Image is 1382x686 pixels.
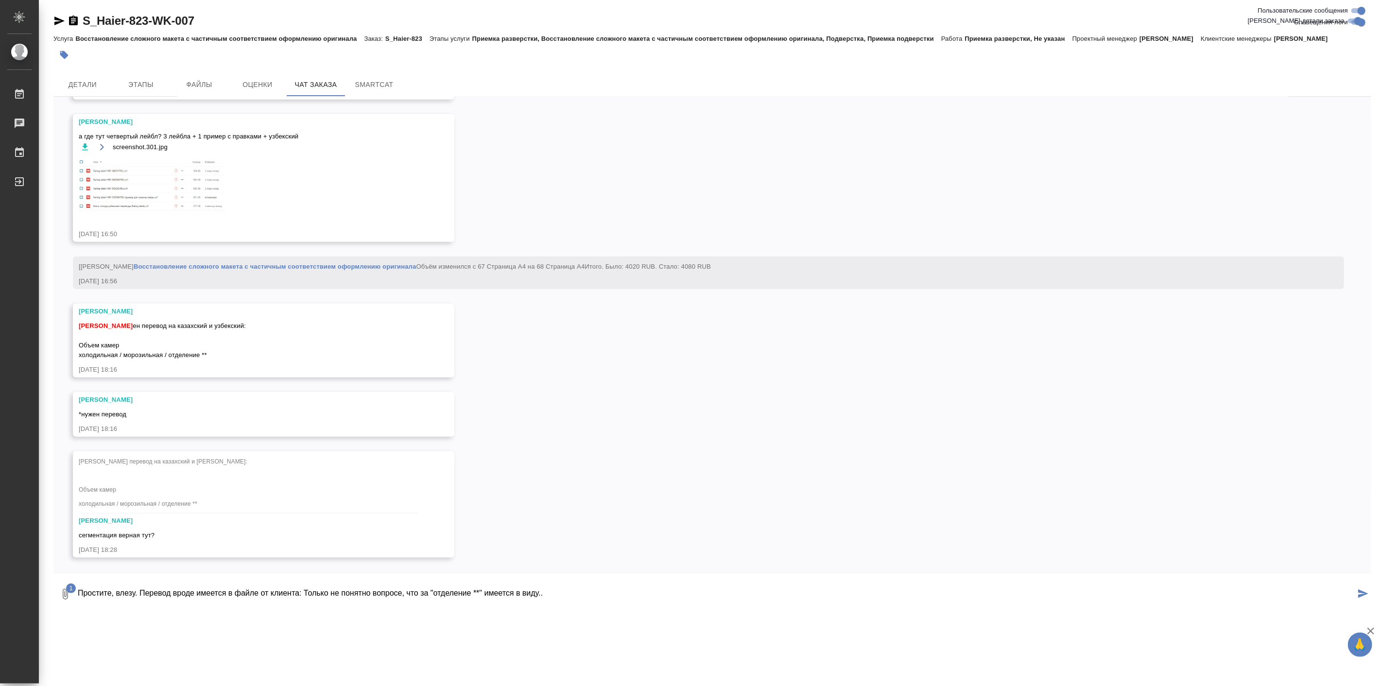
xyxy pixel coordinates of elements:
[1258,6,1348,16] span: Пользовательские сообщения
[96,141,108,154] button: Открыть на драйве
[79,307,420,316] div: [PERSON_NAME]
[66,583,76,593] span: 1
[68,15,79,27] button: Скопировать ссылку
[79,545,420,555] div: [DATE] 18:28
[941,35,965,42] p: Работа
[79,516,420,526] div: [PERSON_NAME]
[79,322,246,359] span: ен перевод на казахский и узбекский: Объем камер холодильная / морозильная / отделение **
[1348,633,1372,657] button: 🙏
[53,578,77,611] button: 1
[965,35,1072,42] p: Приемка разверстки, Не указан
[1140,35,1201,42] p: [PERSON_NAME]
[234,79,281,91] span: Оценки
[118,79,164,91] span: Этапы
[79,458,247,507] span: [PERSON_NAME] перевод на казахский и [PERSON_NAME]: Объем камер холодильная / морозильная / отдел...
[1352,635,1368,655] span: 🙏
[1072,35,1140,42] p: Проектный менеджер
[385,35,430,42] p: S_Haier-823
[351,79,397,91] span: SmartCat
[79,365,420,375] div: [DATE] 18:16
[75,35,364,42] p: Восстановление сложного макета с частичным соответствием оформлению оригинала
[79,395,420,405] div: [PERSON_NAME]
[79,411,126,418] span: *нужен перевод
[79,263,711,270] span: [[PERSON_NAME] Объём изменился с 67 Страница А4 на 68 Страница А4
[430,35,472,42] p: Этапы услуги
[134,263,416,270] a: Восстановление сложного макета с частичным соответствием оформлению оригинала
[113,142,168,152] span: screenshot.301.jpg
[79,322,133,329] span: [PERSON_NAME]
[1294,17,1348,27] span: Оповещения-логи
[59,79,106,91] span: Детали
[79,132,420,141] span: а где тут четвертый лейбл? 3 лейбла + 1 пример с правками + узбекский
[53,15,65,27] button: Скопировать ссылку для ЯМессенджера
[1248,16,1345,26] span: [PERSON_NAME] детали заказа
[364,35,385,42] p: Заказ:
[79,158,225,212] img: screenshot.301.jpg
[1201,35,1274,42] p: Клиентские менеджеры
[79,229,420,239] div: [DATE] 16:50
[53,44,75,66] button: Добавить тэг
[53,35,75,42] p: Услуга
[1274,35,1335,42] p: [PERSON_NAME]
[83,14,194,27] a: S_Haier-823-WK-007
[79,276,1310,286] div: [DATE] 16:56
[79,424,420,434] div: [DATE] 18:16
[176,79,223,91] span: Файлы
[79,141,91,154] button: Скачать
[79,117,420,127] div: [PERSON_NAME]
[293,79,339,91] span: Чат заказа
[79,532,155,539] span: сегментация верная тут?
[585,263,711,270] span: Итого. Было: 4020 RUB. Стало: 4080 RUB
[472,35,941,42] p: Приемка разверстки, Восстановление сложного макета с частичным соответствием оформлению оригинала...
